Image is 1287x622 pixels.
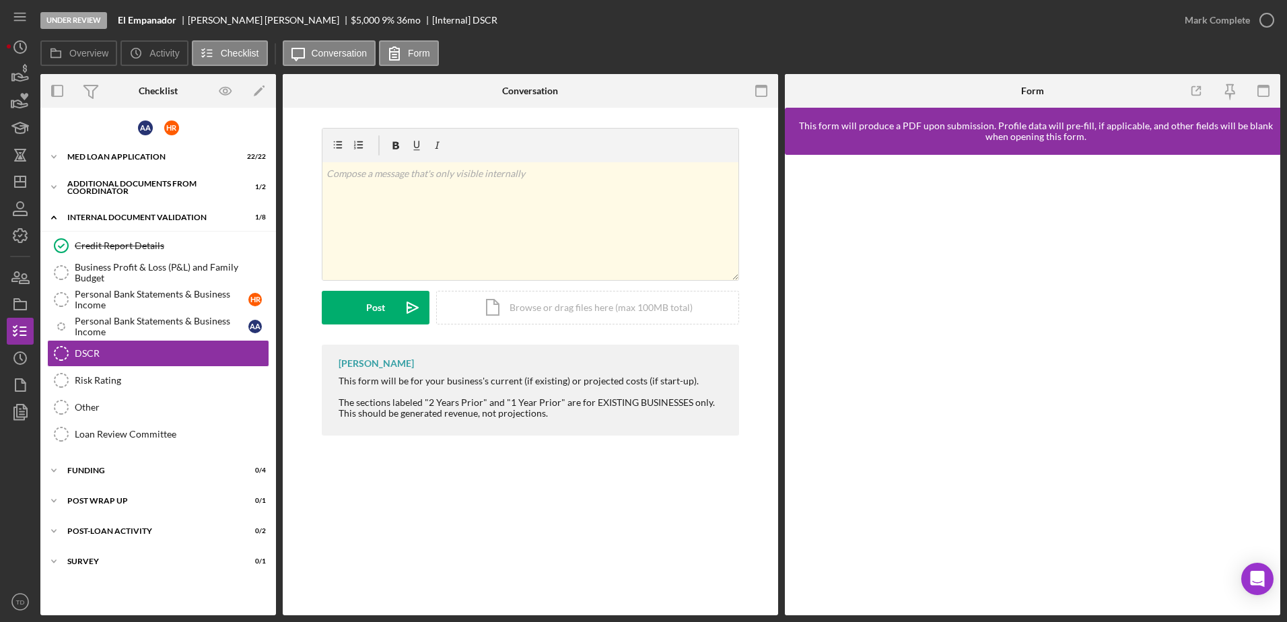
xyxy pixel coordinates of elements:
div: Additional Documents from Coordinator [67,180,232,195]
button: Activity [120,40,188,66]
div: Conversation [502,85,558,96]
div: Post [366,291,385,324]
div: Internal Document Validation [67,213,232,221]
label: Overview [69,48,108,59]
a: Loan Review Committee [47,421,269,448]
div: 0 / 1 [242,557,266,565]
b: El Empanador [118,15,176,26]
a: DSCR [47,340,269,367]
div: Credit Report Details [75,240,269,251]
div: Open Intercom Messenger [1241,563,1274,595]
div: MED Loan Application [67,153,232,161]
div: [PERSON_NAME] [339,358,414,369]
div: 0 / 1 [242,497,266,505]
div: This form will be for your business's current (if existing) or projected costs (if start-up). [339,376,726,386]
div: 22 / 22 [242,153,266,161]
label: Checklist [221,48,259,59]
button: Mark Complete [1171,7,1280,34]
div: Risk Rating [75,375,269,386]
div: Loan Review Committee [75,429,269,440]
label: Conversation [312,48,368,59]
div: [Internal] DSCR [432,15,497,26]
button: Post [322,291,429,324]
div: Form [1021,85,1044,96]
a: Risk Rating [47,367,269,394]
div: A A [248,320,262,333]
div: 0 / 2 [242,527,266,535]
button: TD [7,588,34,615]
a: Personal Bank Statements & Business IncomeAA [47,313,269,340]
div: Under Review [40,12,107,29]
div: 0 / 4 [242,466,266,475]
div: A A [138,120,153,135]
div: Survey [67,557,232,565]
div: [PERSON_NAME] [PERSON_NAME] [188,15,351,26]
div: This form will produce a PDF upon submission. Profile data will pre-fill, if applicable, and othe... [792,120,1280,142]
div: Checklist [139,85,178,96]
label: Form [408,48,430,59]
div: Mark Complete [1185,7,1250,34]
button: Overview [40,40,117,66]
div: Post-Loan Activity [67,527,232,535]
iframe: Lenderfit form [798,168,1268,602]
div: Personal Bank Statements & Business Income [75,316,248,337]
button: Form [379,40,439,66]
a: Personal Bank Statements & Business IncomeHR [47,286,269,313]
button: Checklist [192,40,268,66]
div: H R [164,120,179,135]
span: $5,000 [351,14,380,26]
div: Funding [67,466,232,475]
div: 1 / 2 [242,183,266,191]
div: The sections labeled "2 Years Prior" and "1 Year Prior" are for EXISTING BUSINESSES only. This sh... [339,397,726,419]
a: Other [47,394,269,421]
button: Conversation [283,40,376,66]
div: Personal Bank Statements & Business Income [75,289,248,310]
div: Post Wrap Up [67,497,232,505]
a: Credit Report Details [47,232,269,259]
div: 9 % [382,15,394,26]
text: TD [16,598,25,606]
div: 36 mo [396,15,421,26]
div: DSCR [75,348,269,359]
div: Business Profit & Loss (P&L) and Family Budget [75,262,269,283]
div: 1 / 8 [242,213,266,221]
div: Other [75,402,269,413]
label: Activity [149,48,179,59]
div: H R [248,293,262,306]
a: Business Profit & Loss (P&L) and Family Budget [47,259,269,286]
